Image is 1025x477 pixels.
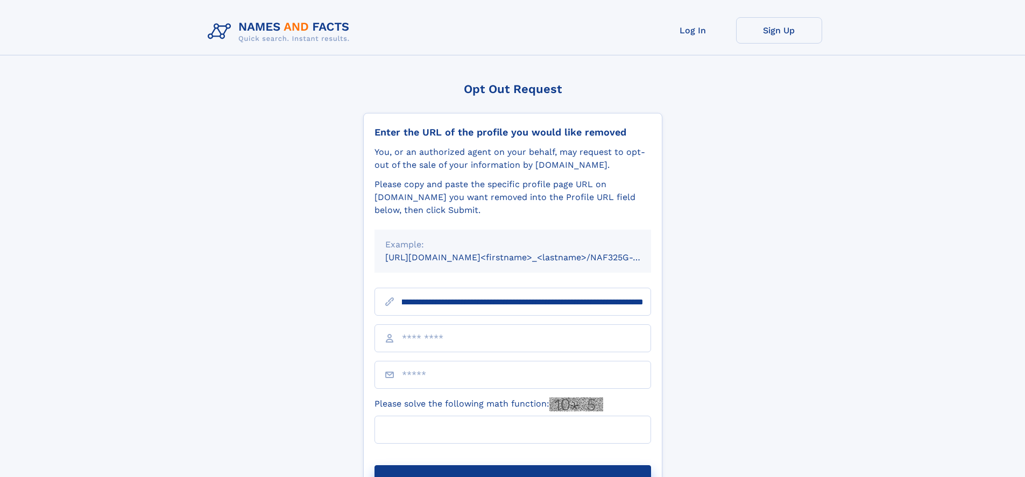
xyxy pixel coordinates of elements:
[374,397,603,411] label: Please solve the following math function:
[374,126,651,138] div: Enter the URL of the profile you would like removed
[650,17,736,44] a: Log In
[374,146,651,172] div: You, or an authorized agent on your behalf, may request to opt-out of the sale of your informatio...
[374,178,651,217] div: Please copy and paste the specific profile page URL on [DOMAIN_NAME] you want removed into the Pr...
[385,252,671,262] small: [URL][DOMAIN_NAME]<firstname>_<lastname>/NAF325G-xxxxxxxx
[736,17,822,44] a: Sign Up
[363,82,662,96] div: Opt Out Request
[385,238,640,251] div: Example:
[203,17,358,46] img: Logo Names and Facts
